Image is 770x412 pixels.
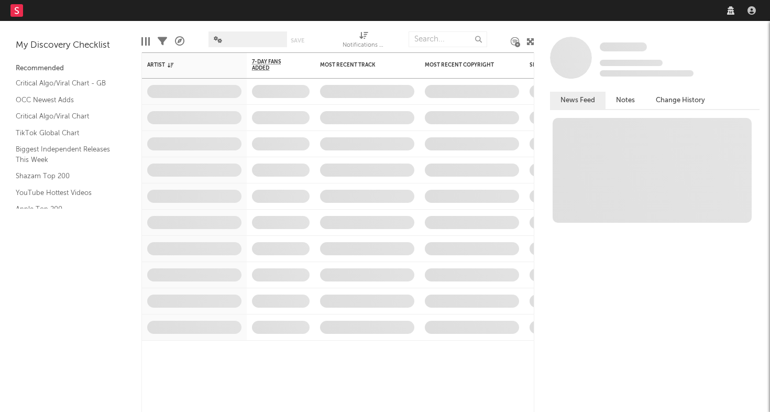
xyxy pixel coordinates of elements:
div: Filters [158,26,167,57]
div: Edit Columns [141,26,150,57]
button: Save [291,38,304,44]
a: YouTube Hottest Videos [16,187,115,199]
span: 0 fans last week [600,70,694,77]
span: 7-Day Fans Added [252,59,294,71]
span: Tracking Since: [DATE] [600,60,663,66]
div: Notifications (Artist) [343,26,384,57]
div: A&R Pipeline [175,26,184,57]
a: Critical Algo/Viral Chart [16,111,115,122]
button: News Feed [550,92,606,109]
input: Search... [409,31,487,47]
a: OCC Newest Adds [16,94,115,106]
a: Shazam Top 200 [16,170,115,182]
div: Artist [147,62,226,68]
a: TikTok Global Chart [16,127,115,139]
a: Apple Top 200 [16,203,115,215]
a: Some Artist [600,42,647,52]
div: Most Recent Track [320,62,399,68]
span: Some Artist [600,42,647,51]
div: Recommended [16,62,126,75]
a: Biggest Independent Releases This Week [16,144,115,165]
div: Spotify Monthly Listeners [530,62,608,68]
button: Change History [645,92,716,109]
div: My Discovery Checklist [16,39,126,52]
a: Critical Algo/Viral Chart - GB [16,78,115,89]
button: Notes [606,92,645,109]
div: Most Recent Copyright [425,62,503,68]
div: Notifications (Artist) [343,39,384,52]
